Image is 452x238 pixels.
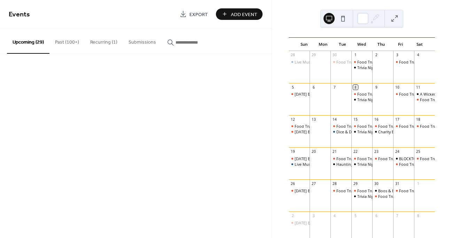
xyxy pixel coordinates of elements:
div: Food Truck: Fernandwichez [414,156,435,161]
div: 8 [353,85,358,90]
div: 2 [290,214,295,218]
div: Food Truck: Stubbie's Sausages [357,188,413,193]
div: Food Truck: Strega Nona's Oven [393,124,414,129]
div: Food Truck: Waffle America [295,124,343,129]
div: Thu [372,38,391,51]
button: Add Event [216,8,263,20]
div: Sunday Brunch Series [289,91,310,97]
div: 25 [416,149,421,154]
div: Food Truck: Eim Thai [414,124,435,129]
div: Food Truck: Stubbie's Sausages [357,156,413,161]
div: Food Truck: Fernandwichez [336,156,385,161]
div: Trivia Night [357,162,377,167]
div: Food Truck: The Good Life [330,59,351,65]
div: Sunday Brunch Series [289,188,310,193]
div: 23 [374,149,379,154]
div: Food Truck: Everyday Amore [414,97,435,102]
div: Food Truck: Everyday Amore [330,188,351,193]
div: 19 [290,149,295,154]
div: Food Truck: Stubbie's Sausages [351,91,372,97]
div: 18 [416,117,421,122]
div: Live Music by Unwound [295,59,337,65]
div: Food Truck:Twisted Tikka [378,124,423,129]
div: 6 [311,85,316,90]
div: 12 [290,117,295,122]
div: 31 [395,181,400,186]
div: Food Truck: Stubbie's Sausages [357,124,413,129]
div: 4 [332,214,337,218]
div: 29 [311,53,316,58]
div: 30 [332,53,337,58]
div: Trivia Night [357,194,377,199]
div: 14 [332,117,337,122]
div: 4 [416,53,421,58]
div: [DATE] Brunch Series [295,188,332,193]
div: Food Truck: Stubbie's Sausages [357,91,413,97]
div: Food Truck: Stubbie's Sausages [351,156,372,161]
div: 28 [332,181,337,186]
div: 30 [374,181,379,186]
div: BLOCKTOBERFEST! [393,156,414,161]
div: 26 [290,181,295,186]
div: 7 [395,214,400,218]
div: Food Truck:Twisted Tikka [372,124,393,129]
div: Sunday Brunch Series [289,129,310,134]
div: 2 [374,53,379,58]
div: Tue [333,38,352,51]
div: Food Truck: Stubbie's Sausages [351,188,372,193]
div: 24 [395,149,400,154]
div: 9 [374,85,379,90]
div: Trivia Night [351,162,372,167]
div: 17 [395,117,400,122]
div: Food Truck: Everyday Amore [330,124,351,129]
div: Live Music by Mind the Music [289,162,310,167]
div: 3 [395,53,400,58]
div: Food Truck: Monsta Lobsta [357,59,406,65]
div: Trivia Night [351,129,372,134]
div: Fri [391,38,410,51]
div: 1 [353,53,358,58]
div: 16 [374,117,379,122]
div: Live Music by Unwound [289,59,310,65]
div: 28 [290,53,295,58]
div: 5 [353,214,358,218]
div: Food Truck: The Good Life [336,59,384,65]
div: 20 [311,149,316,154]
div: Trivia Night [357,65,377,70]
div: Charity Bingo Night [378,129,413,134]
div: Haunting Harmonies: A Spooky Music Bingo Night [330,162,351,167]
div: Wed [352,38,371,51]
div: Food Truck: Strega Nona's Oven [393,91,414,97]
div: Food Truck: Strega Nona's Oven [393,188,414,193]
div: Food Truck: Everyday Amore [336,188,387,193]
div: 21 [332,149,337,154]
div: 6 [374,214,379,218]
div: [DATE] Brunch Series [295,220,332,225]
div: Food Truck: Everyday Amore [336,124,387,129]
span: Add Event [231,11,257,18]
div: Food Truck: Strega Nona's Oven [393,162,414,167]
div: Food Truck: Soul Spice [378,156,419,161]
button: Upcoming (29) [7,28,49,54]
div: 3 [311,214,316,218]
div: Trivia Night [351,194,372,199]
div: Food Truck: Taino Roots [378,194,422,199]
div: Food Truck: Monsta Lobsta [351,59,372,65]
div: Sunday Brunch Series [289,156,310,161]
div: [DATE] Brunch Series [295,156,332,161]
div: Food Truck: Soul Spice [372,156,393,161]
div: Boos & Brews! [372,188,393,193]
div: Sunday Brunch Series [289,220,310,225]
button: Recurring (1) [85,28,123,53]
div: Mon [313,38,333,51]
div: 7 [332,85,337,90]
div: 22 [353,149,358,154]
div: Food Truck: Waffle America [289,124,310,129]
div: Trivia Night [351,97,372,102]
div: 5 [290,85,295,90]
div: [DATE] Brunch Series [295,91,332,97]
div: Sun [294,38,313,51]
div: Trivia Night [351,65,372,70]
div: Live Music by Mind the Music [295,162,347,167]
a: Export [174,8,213,20]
